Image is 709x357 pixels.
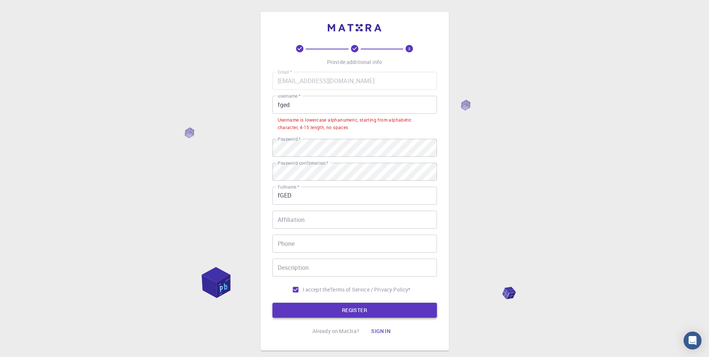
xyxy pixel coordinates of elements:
div: Open Intercom Messenger [684,332,702,350]
p: Already on Mat3ra? [312,327,360,335]
label: Password [278,136,300,142]
label: Password confirmation [278,160,328,166]
label: Email [278,69,292,75]
button: Sign in [365,324,397,339]
p: Terms of Service / Privacy Policy * [330,286,410,293]
label: Fullname [278,184,299,190]
span: I accept the [303,286,330,293]
text: 3 [408,46,410,51]
button: REGISTER [272,303,437,318]
div: Username is lowercase alphanumeric, starting from alphabetic character, 4-15 length, no spaces [278,116,432,131]
p: Provide additional info [327,58,382,66]
a: Terms of Service / Privacy Policy* [330,286,410,293]
label: username [278,93,300,99]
